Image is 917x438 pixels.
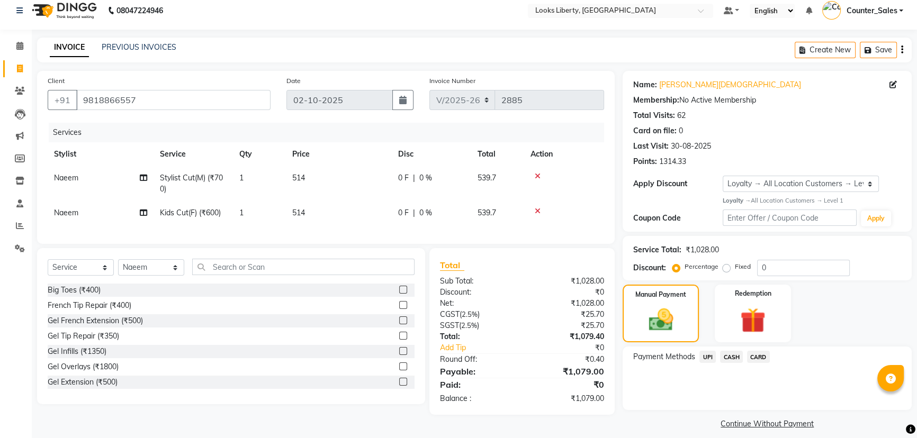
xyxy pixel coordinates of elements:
[461,321,477,330] span: 2.5%
[233,142,286,166] th: Qty
[432,365,522,378] div: Payable:
[471,142,524,166] th: Total
[723,209,857,226] input: Enter Offer / Coupon Code
[192,259,415,275] input: Search or Scan
[795,42,856,58] button: Create New
[54,208,78,217] span: Naeem
[633,262,666,273] div: Discount:
[723,196,901,205] div: All Location Customers → Level 1
[286,76,301,86] label: Date
[677,110,686,121] div: 62
[720,351,743,363] span: CASH
[633,95,901,106] div: No Active Membership
[522,309,612,320] div: ₹25.70
[48,346,106,357] div: Gel Infills (₹1350)
[432,276,522,287] div: Sub Total:
[633,156,657,167] div: Points:
[633,125,677,136] div: Card on file:
[432,309,522,320] div: ( )
[413,207,415,218] span: |
[432,354,522,365] div: Round Off:
[860,42,897,58] button: Save
[48,142,154,166] th: Stylist
[160,173,223,194] span: Stylist Cut(M) (₹700)
[671,141,711,152] div: 30-08-2025
[732,305,774,336] img: _gift.svg
[440,260,464,271] span: Total
[48,300,131,311] div: French Tip Repair (₹400)
[633,110,675,121] div: Total Visits:
[462,310,478,318] span: 2.5%
[50,38,89,57] a: INVOICE
[522,320,612,331] div: ₹25.70
[522,354,612,365] div: ₹0.40
[735,262,751,271] label: Fixed
[239,208,244,217] span: 1
[398,172,409,184] span: 0 F
[659,156,686,167] div: 1314.33
[432,287,522,298] div: Discount:
[432,298,522,309] div: Net:
[537,342,612,353] div: ₹0
[685,262,718,271] label: Percentage
[659,79,801,90] a: [PERSON_NAME][DEMOGRAPHIC_DATA]
[48,377,118,388] div: Gel Extension (₹500)
[432,378,522,391] div: Paid:
[861,211,891,226] button: Apply
[49,123,612,142] div: Services
[633,351,695,362] span: Payment Methods
[524,142,604,166] th: Action
[633,244,681,255] div: Service Total:
[48,76,65,86] label: Client
[440,309,460,319] span: CGST
[478,208,496,217] span: 539.7
[522,331,612,342] div: ₹1,079.40
[747,351,770,363] span: CARD
[48,315,143,326] div: Gel French Extension (₹500)
[440,321,459,330] span: SGST
[633,95,679,106] div: Membership:
[699,351,716,363] span: UPI
[432,342,537,353] a: Add Tip
[286,142,392,166] th: Price
[429,76,475,86] label: Invoice Number
[686,244,719,255] div: ₹1,028.00
[679,125,683,136] div: 0
[633,178,723,189] div: Apply Discount
[635,290,686,299] label: Manual Payment
[641,306,681,334] img: _cash.svg
[633,141,669,152] div: Last Visit:
[522,287,612,298] div: ₹0
[76,90,271,110] input: Search by Name/Mobile/Email/Code
[292,173,305,182] span: 514
[102,42,176,52] a: PREVIOUS INVOICES
[419,207,432,218] span: 0 %
[522,276,612,287] div: ₹1,028.00
[478,173,496,182] span: 539.7
[419,172,432,184] span: 0 %
[160,208,221,217] span: Kids Cut(F) (₹600)
[48,361,119,372] div: Gel Overlays (₹1800)
[723,197,751,204] strong: Loyalty →
[392,142,471,166] th: Disc
[735,289,771,298] label: Redemption
[292,208,305,217] span: 514
[48,331,119,342] div: Gel Tip Repair (₹350)
[154,142,233,166] th: Service
[432,320,522,331] div: ( )
[48,285,101,296] div: Big Toes (₹400)
[413,172,415,184] span: |
[633,79,657,90] div: Name:
[522,365,612,378] div: ₹1,079.00
[625,418,910,430] a: Continue Without Payment
[846,5,897,16] span: Counter_Sales
[239,173,244,182] span: 1
[633,213,723,224] div: Coupon Code
[54,173,78,182] span: Naeem
[522,378,612,391] div: ₹0
[432,331,522,342] div: Total:
[398,207,409,218] span: 0 F
[432,393,522,404] div: Balance :
[522,393,612,404] div: ₹1,079.00
[522,298,612,309] div: ₹1,028.00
